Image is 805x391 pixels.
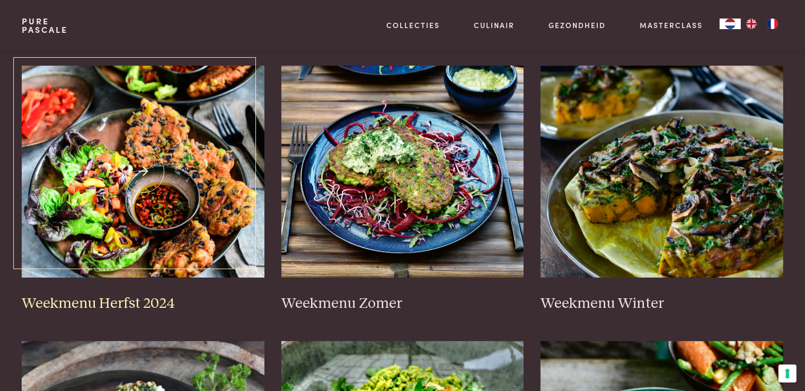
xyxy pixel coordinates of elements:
[541,295,783,313] h3: Weekmenu Winter
[281,66,524,278] img: Weekmenu Zomer
[281,66,524,313] a: Weekmenu Zomer Weekmenu Zomer
[541,66,783,313] a: Weekmenu Winter Weekmenu Winter
[22,66,264,313] a: Weekmenu Herfst 2024 Weekmenu Herfst 2024
[387,20,440,31] a: Collecties
[22,295,264,313] h3: Weekmenu Herfst 2024
[762,19,783,29] a: FR
[720,19,741,29] div: Language
[549,20,606,31] a: Gezondheid
[720,19,783,29] aside: Language selected: Nederlands
[22,17,68,34] a: PurePascale
[541,66,783,278] img: Weekmenu Winter
[22,66,264,278] img: Weekmenu Herfst 2024
[741,19,783,29] ul: Language list
[474,20,515,31] a: Culinair
[640,20,703,31] a: Masterclass
[779,365,797,383] button: Uw voorkeuren voor toestemming voor trackingtechnologieën
[281,295,524,313] h3: Weekmenu Zomer
[741,19,762,29] a: EN
[720,19,741,29] a: NL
